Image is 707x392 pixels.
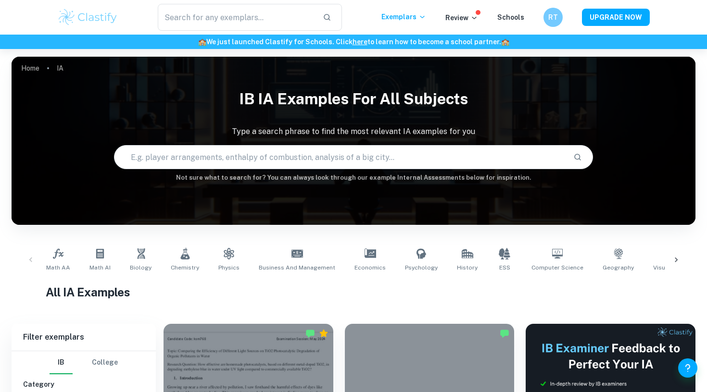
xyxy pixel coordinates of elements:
button: RT [543,8,563,27]
p: Exemplars [381,12,426,22]
a: Schools [497,13,524,21]
img: Clastify logo [57,8,118,27]
span: Business and Management [259,263,335,272]
button: Help and Feedback [678,358,697,378]
img: Marked [305,329,315,338]
span: 🏫 [501,38,509,46]
a: Home [21,61,39,75]
button: Search [569,149,586,165]
h6: Category [23,379,144,390]
input: Search for any exemplars... [158,4,315,31]
a: here [353,38,367,46]
span: History [457,263,478,272]
button: IB [50,351,73,374]
span: Geography [603,263,634,272]
div: Filter type choice [50,351,118,374]
span: Chemistry [171,263,199,272]
p: Review [445,12,478,23]
span: Psychology [405,263,438,272]
h1: IB IA examples for all subjects [12,84,695,114]
input: E.g. player arrangements, enthalpy of combustion, analysis of a big city... [114,144,565,171]
span: Biology [130,263,151,272]
button: College [92,351,118,374]
h6: RT [548,12,559,23]
h6: Not sure what to search for? You can always look through our example Internal Assessments below f... [12,173,695,183]
span: Math AI [89,263,111,272]
img: Marked [500,329,509,338]
span: Physics [218,263,240,272]
span: Math AA [46,263,70,272]
span: Computer Science [531,263,583,272]
h1: All IA Examples [46,283,661,301]
h6: We just launched Clastify for Schools. Click to learn how to become a school partner. [2,37,705,47]
span: Economics [354,263,386,272]
p: IA [57,63,63,73]
div: Premium [319,329,328,338]
span: 🏫 [198,38,206,46]
span: ESS [499,263,510,272]
h6: Filter exemplars [12,324,156,351]
p: Type a search phrase to find the most relevant IA examples for you [12,126,695,137]
button: UPGRADE NOW [582,9,650,26]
